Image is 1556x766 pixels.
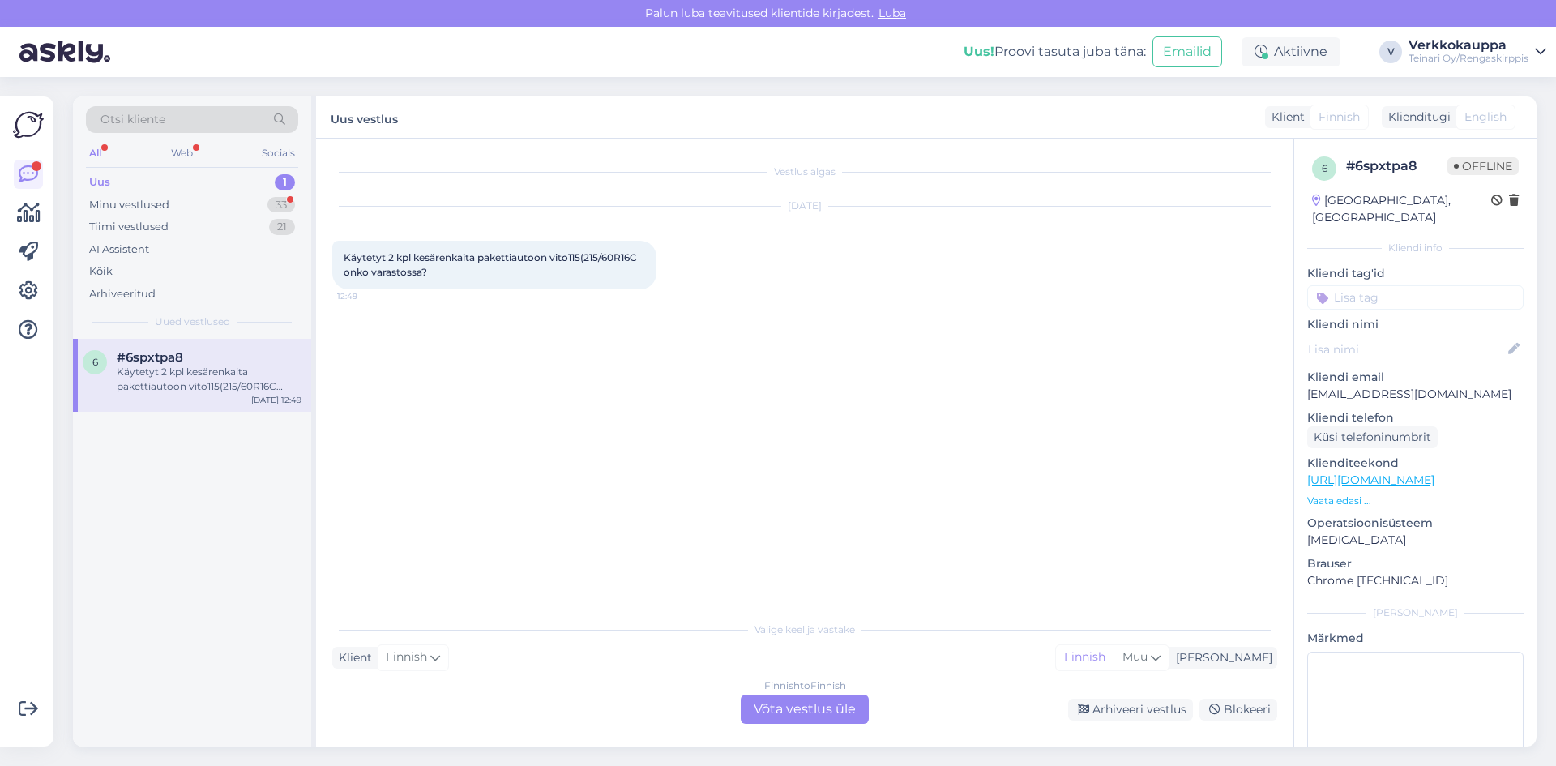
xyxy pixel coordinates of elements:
[332,623,1277,637] div: Valige keel ja vastake
[1308,340,1505,358] input: Lisa nimi
[1242,37,1340,66] div: Aktiivne
[89,197,169,213] div: Minu vestlused
[344,251,639,278] span: Käytetyt 2 kpl kesärenkaita pakettiautoon vito115(215/60R16C onko varastossa?
[13,109,44,140] img: Askly Logo
[1307,369,1524,386] p: Kliendi email
[1307,494,1524,508] p: Vaata edasi ...
[100,111,165,128] span: Otsi kliente
[89,174,110,190] div: Uus
[1307,241,1524,255] div: Kliendi info
[1199,699,1277,721] div: Blokeeri
[1312,192,1491,226] div: [GEOGRAPHIC_DATA], [GEOGRAPHIC_DATA]
[764,678,846,693] div: Finnish to Finnish
[1322,162,1327,174] span: 6
[1307,386,1524,403] p: [EMAIL_ADDRESS][DOMAIN_NAME]
[251,394,301,406] div: [DATE] 12:49
[1346,156,1447,176] div: # 6spxtpa8
[89,242,149,258] div: AI Assistent
[1379,41,1402,63] div: V
[1307,572,1524,589] p: Chrome [TECHNICAL_ID]
[1319,109,1360,126] span: Finnish
[1068,699,1193,721] div: Arhiveeri vestlus
[1307,606,1524,620] div: [PERSON_NAME]
[1447,157,1519,175] span: Offline
[1307,455,1524,472] p: Klienditeekond
[1464,109,1507,126] span: English
[386,648,427,666] span: Finnish
[1307,409,1524,426] p: Kliendi telefon
[1307,316,1524,333] p: Kliendi nimi
[1409,52,1528,65] div: Teinari Oy/Rengaskirppis
[1307,285,1524,310] input: Lisa tag
[1307,630,1524,647] p: Märkmed
[1382,109,1451,126] div: Klienditugi
[1265,109,1305,126] div: Klient
[874,6,911,20] span: Luba
[1307,555,1524,572] p: Brauser
[741,695,869,724] div: Võta vestlus üle
[259,143,298,164] div: Socials
[331,106,398,128] label: Uus vestlus
[1409,39,1546,65] a: VerkkokauppaTeinari Oy/Rengaskirppis
[337,290,398,302] span: 12:49
[155,315,230,329] span: Uued vestlused
[117,365,301,394] div: Käytetyt 2 kpl kesärenkaita pakettiautoon vito115(215/60R16C onko varastossa?
[1169,649,1272,666] div: [PERSON_NAME]
[86,143,105,164] div: All
[168,143,196,164] div: Web
[267,197,295,213] div: 33
[964,44,994,59] b: Uus!
[332,165,1277,179] div: Vestlus algas
[1122,649,1148,664] span: Muu
[1307,532,1524,549] p: [MEDICAL_DATA]
[1307,426,1438,448] div: Küsi telefoninumbrit
[275,174,295,190] div: 1
[1056,645,1114,670] div: Finnish
[269,219,295,235] div: 21
[1409,39,1528,52] div: Verkkokauppa
[92,356,98,368] span: 6
[117,350,183,365] span: #6spxtpa8
[1152,36,1222,67] button: Emailid
[332,649,372,666] div: Klient
[1307,473,1434,487] a: [URL][DOMAIN_NAME]
[964,42,1146,62] div: Proovi tasuta juba täna:
[1307,515,1524,532] p: Operatsioonisüsteem
[89,286,156,302] div: Arhiveeritud
[89,219,169,235] div: Tiimi vestlused
[332,199,1277,213] div: [DATE]
[1307,265,1524,282] p: Kliendi tag'id
[89,263,113,280] div: Kõik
